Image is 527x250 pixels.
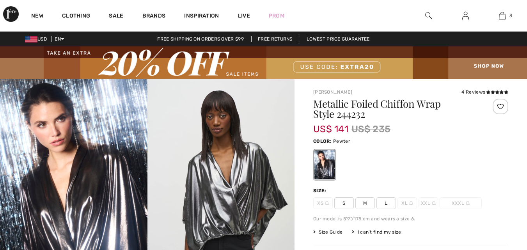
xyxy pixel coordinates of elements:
[25,36,37,43] img: US Dollar
[425,11,432,20] img: search the website
[334,197,354,209] span: S
[142,12,166,21] a: Brands
[352,229,401,236] div: I can't find my size
[313,99,476,119] h1: Metallic Foiled Chiffon Wrap Style 244232
[55,36,64,42] span: EN
[313,197,333,209] span: XS
[397,197,417,209] span: XL
[109,12,123,21] a: Sale
[376,197,396,209] span: L
[432,201,436,205] img: ring-m.svg
[484,11,520,20] a: 3
[313,138,332,144] span: Color:
[313,89,352,95] a: [PERSON_NAME]
[461,89,508,96] div: 4 Reviews
[313,116,348,135] span: US$ 141
[351,122,390,136] span: US$ 235
[313,215,508,222] div: Our model is 5'9"/175 cm and wears a size 6.
[509,12,512,19] span: 3
[456,11,475,21] a: Sign In
[499,11,506,20] img: My Bag
[184,12,219,21] span: Inspiration
[440,197,482,209] span: XXXL
[251,36,299,42] a: Free Returns
[269,12,284,20] a: Prom
[25,36,50,42] span: USD
[333,138,350,144] span: Pewter
[314,151,335,180] div: Pewter
[300,36,376,42] a: Lowest Price Guarantee
[466,201,470,205] img: ring-m.svg
[3,6,19,22] img: 1ère Avenue
[355,197,375,209] span: M
[313,229,342,236] span: Size Guide
[419,197,438,209] span: XXL
[462,11,469,20] img: My Info
[238,12,250,20] a: Live
[151,36,250,42] a: Free shipping on orders over $99
[31,12,43,21] a: New
[325,201,329,205] img: ring-m.svg
[62,12,90,21] a: Clothing
[477,191,519,211] iframe: Opens a widget where you can find more information
[409,201,413,205] img: ring-m.svg
[313,187,328,194] div: Size:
